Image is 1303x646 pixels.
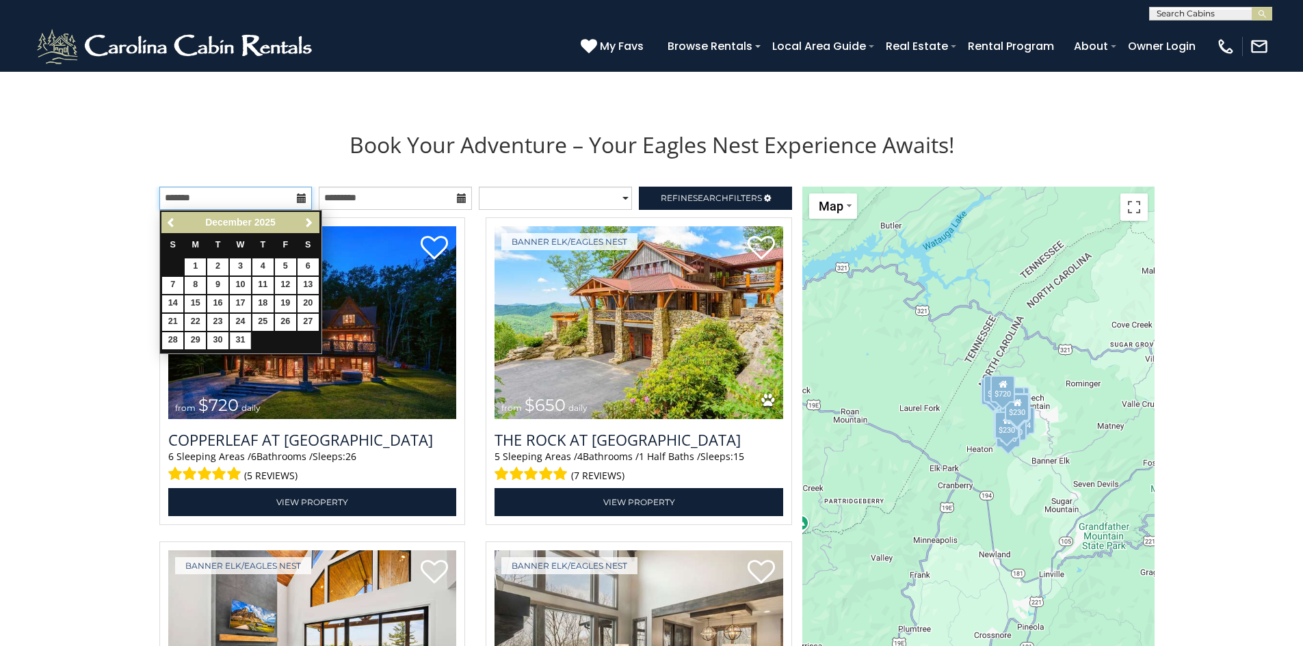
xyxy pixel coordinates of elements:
[275,277,296,294] a: 12
[577,450,583,463] span: 4
[1005,386,1029,414] div: $200
[501,233,637,250] a: Banner Elk/Eagles Nest
[1250,37,1269,56] img: mail-regular-white.png
[879,34,955,58] a: Real Estate
[421,234,448,263] a: Add to favorites
[495,226,783,420] img: The Rock at Eagles Nest
[495,450,500,463] span: 5
[1005,394,1029,422] div: $225
[244,467,298,485] span: (5 reviews)
[501,403,522,413] span: from
[495,226,783,420] a: The Rock at Eagles Nest from $650 daily
[251,450,256,463] span: 6
[198,395,239,415] span: $720
[301,214,318,231] a: Next
[230,277,251,294] a: 10
[175,557,311,574] a: Banner Elk/Eagles Nest
[185,314,206,331] a: 22
[298,277,319,294] a: 13
[254,217,276,228] span: 2025
[1120,193,1148,221] button: Toggle fullscreen view
[175,403,196,413] span: from
[166,217,177,228] span: Previous
[170,240,176,250] span: Sunday
[207,277,228,294] a: 9
[1005,393,1030,420] div: $230
[748,234,775,263] a: Add to favorites
[661,193,762,203] span: Refine Filters
[571,467,624,485] span: (7 reviews)
[207,314,228,331] a: 23
[298,314,319,331] a: 27
[304,217,315,228] span: Next
[693,193,728,203] span: Search
[961,34,1061,58] a: Rental Program
[1067,34,1115,58] a: About
[215,240,221,250] span: Tuesday
[205,217,252,228] span: December
[495,450,783,485] div: Sleeping Areas / Bathrooms / Sleeps:
[149,130,1155,159] h1: Book Your Adventure – Your Eagles Nest Experience Awaits!
[345,450,356,463] span: 26
[207,258,228,275] a: 2
[298,258,319,275] a: 6
[568,403,588,413] span: daily
[162,295,183,312] a: 14
[501,557,637,574] a: Banner Elk/Eagles Nest
[34,26,318,67] img: White-1-2.png
[168,488,457,516] a: View Property
[525,395,566,415] span: $650
[230,258,251,275] a: 3
[168,429,457,450] a: Copperleaf at [GEOGRAPHIC_DATA]
[995,411,1019,438] div: $230
[495,429,783,450] a: The Rock at [GEOGRAPHIC_DATA]
[819,199,843,213] span: Map
[241,403,261,413] span: daily
[275,295,296,312] a: 19
[207,332,228,349] a: 30
[282,240,288,250] span: Friday
[168,450,174,463] span: 6
[765,34,873,58] a: Local Area Guide
[1216,37,1235,56] img: phone-regular-white.png
[986,376,1011,403] div: $305
[991,375,1016,402] div: $720
[185,295,206,312] a: 15
[185,332,206,349] a: 29
[639,187,792,210] a: RefineSearchFilters
[661,34,759,58] a: Browse Rentals
[162,277,183,294] a: 7
[984,375,1008,403] div: $265
[230,295,251,312] a: 17
[421,558,448,587] a: Add to favorites
[252,277,274,294] a: 11
[733,450,744,463] span: 15
[639,450,700,463] span: 1 Half Baths /
[230,314,251,331] a: 24
[495,488,783,516] a: View Property
[252,295,274,312] a: 18
[298,295,319,312] a: 20
[163,214,180,231] a: Previous
[993,412,1018,440] div: $305
[252,314,274,331] a: 25
[275,314,296,331] a: 26
[981,377,1005,405] div: $285
[168,429,457,450] h3: Copperleaf at Eagles Nest
[252,258,274,275] a: 4
[162,314,183,331] a: 21
[305,240,311,250] span: Saturday
[495,429,783,450] h3: The Rock at Eagles Nest
[192,240,199,250] span: Monday
[600,38,644,55] span: My Favs
[809,193,857,219] button: Change map style
[581,38,647,55] a: My Favs
[996,420,1021,448] div: $215
[185,258,206,275] a: 1
[230,332,251,349] a: 31
[168,450,457,485] div: Sleeping Areas / Bathrooms / Sleeps:
[162,332,183,349] a: 28
[207,295,228,312] a: 16
[237,240,245,250] span: Wednesday
[185,277,206,294] a: 8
